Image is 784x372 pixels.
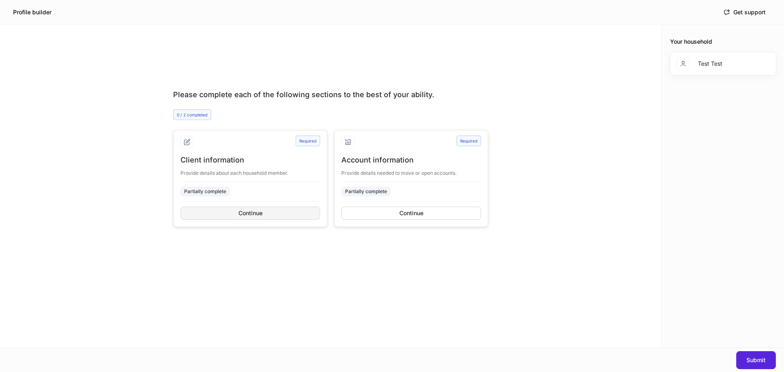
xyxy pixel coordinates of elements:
button: Get support [718,6,771,19]
div: Partially complete [184,187,226,195]
div: Client information [180,155,320,165]
div: 0 / 2 completed [173,109,211,120]
div: Continue [399,210,423,216]
button: Submit [736,351,776,369]
div: Required [457,136,481,146]
div: Please complete each of the following sections to the best of your ability. [173,90,488,100]
div: Continue [238,210,263,216]
div: Submit [746,357,766,363]
div: Provide details needed to move or open accounts. [341,165,481,176]
div: Get support [724,9,766,16]
div: Account information [341,155,481,165]
h5: Profile builder [13,8,51,16]
div: Your household [670,38,776,46]
div: Required [296,136,320,146]
div: Test Test [698,60,722,68]
div: Partially complete [345,187,387,195]
div: Provide details about each household member. [180,165,320,176]
button: Continue [341,207,481,220]
button: Continue [180,207,320,220]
